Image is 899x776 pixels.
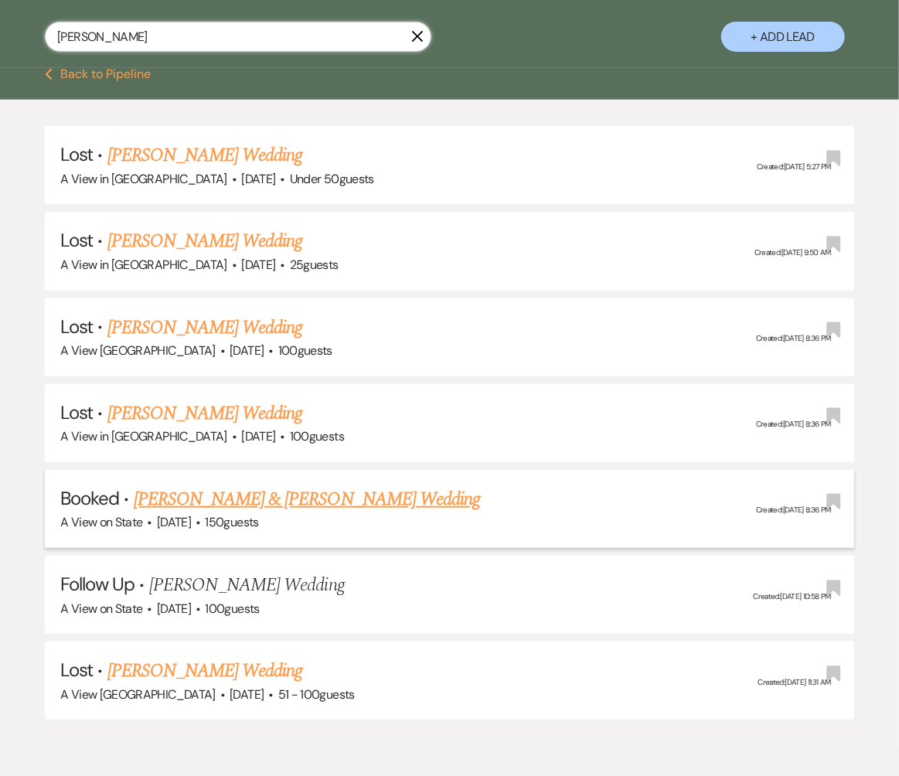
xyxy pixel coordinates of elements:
button: + Add Lead [721,22,845,52]
span: A View [GEOGRAPHIC_DATA] [60,342,216,359]
span: Lost [60,228,93,252]
span: 51 - 100 guests [278,686,355,703]
span: Created: [DATE] 8:36 PM [756,420,831,430]
span: 100 guests [278,342,332,359]
span: A View in [GEOGRAPHIC_DATA] [60,171,227,187]
span: Created: [DATE] 5:27 PM [757,162,831,172]
span: [DATE] [230,342,264,359]
span: Booked [60,486,119,510]
span: [DATE] [241,257,275,273]
a: [PERSON_NAME] & [PERSON_NAME] Wedding [134,485,480,513]
span: Under 50 guests [290,171,374,187]
span: A View on State [60,514,142,530]
span: Lost [60,658,93,682]
span: A View in [GEOGRAPHIC_DATA] [60,428,227,444]
a: [PERSON_NAME] Wedding [107,227,303,255]
span: [DATE] [157,514,191,530]
span: A View on State [60,601,142,617]
span: Created: [DATE] 8:36 PM [756,333,831,343]
span: A View in [GEOGRAPHIC_DATA] [60,257,227,273]
span: Created: [DATE] 11:31 AM [758,677,831,687]
a: [PERSON_NAME] Wedding [107,141,303,169]
span: 25 guests [290,257,339,273]
span: 150 guests [205,514,258,530]
span: [DATE] [230,686,264,703]
span: Created: [DATE] 8:36 PM [756,505,831,516]
span: Lost [60,315,93,339]
span: 100 guests [290,428,344,444]
span: Created: [DATE] 10:58 PM [754,591,831,601]
span: [PERSON_NAME] Wedding [149,571,345,599]
a: [PERSON_NAME] Wedding [107,314,303,342]
span: Lost [60,400,93,424]
span: [DATE] [241,171,275,187]
button: Back to Pipeline [45,68,151,80]
span: [DATE] [157,601,191,617]
input: Search by name, event date, email address or phone number [45,22,431,52]
span: Lost [60,142,93,166]
a: [PERSON_NAME] Wedding [107,657,303,685]
span: [DATE] [241,428,275,444]
span: 100 guests [205,601,259,617]
span: Created: [DATE] 9:50 AM [754,247,831,257]
span: Follow Up [60,572,135,596]
span: A View [GEOGRAPHIC_DATA] [60,686,216,703]
a: [PERSON_NAME] Wedding [107,400,303,427]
